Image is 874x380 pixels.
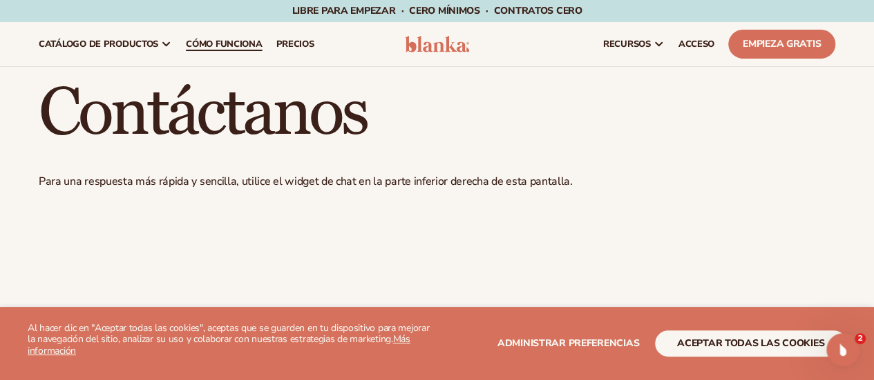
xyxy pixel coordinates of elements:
[677,337,824,350] font: aceptar todas las cookies
[32,22,179,66] a: catálogo de productos
[39,174,573,189] font: Para una respuesta más rápida y sencilla, utilice el widget de chat en la parte inferior derecha ...
[826,333,859,366] iframe: Chat en vivo de Intercom
[409,4,480,17] font: CERO mínimos
[655,330,846,357] button: aceptar todas las cookies
[292,4,395,17] font: Libre para empezar
[186,38,262,50] font: Cómo funciona
[401,4,403,17] font: ·
[486,4,488,17] font: ·
[405,36,470,52] img: logo
[497,337,639,350] font: Administrar preferencias
[28,332,410,357] a: Más información
[603,38,651,50] font: recursos
[672,22,721,66] a: ACCESO
[743,37,821,50] font: Empieza gratis
[596,22,672,66] a: recursos
[728,30,835,59] a: Empieza gratis
[39,38,158,50] font: catálogo de productos
[269,22,321,66] a: precios
[276,38,314,50] font: precios
[497,330,639,357] button: Administrar preferencias
[39,73,366,154] font: Contáctanos
[493,4,582,17] font: Contratos CERO
[28,321,429,346] font: Al hacer clic en "Aceptar todas las cookies", aceptas que se guarden en tu dispositivo para mejor...
[678,38,714,50] font: ACCESO
[857,334,863,343] font: 2
[179,22,269,66] a: Cómo funciona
